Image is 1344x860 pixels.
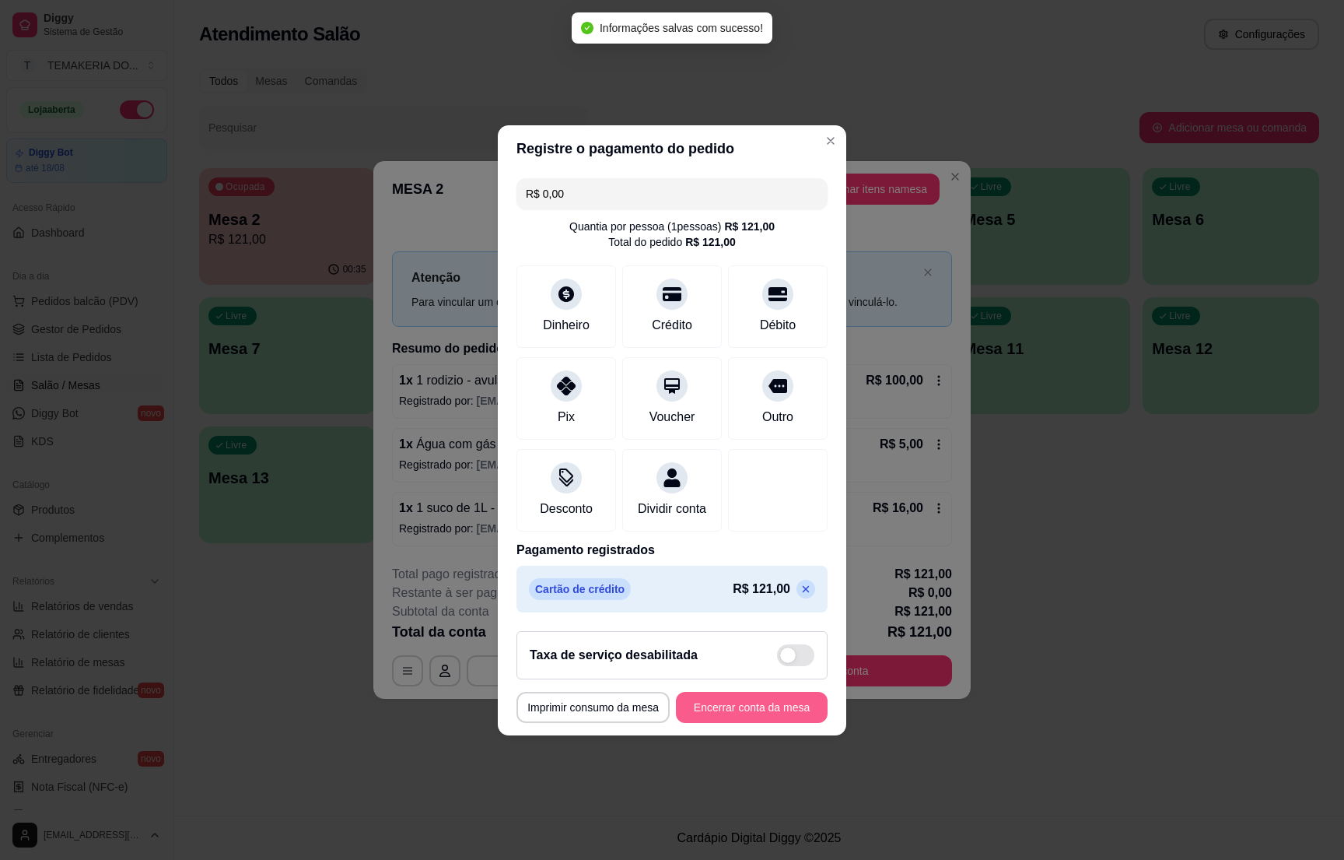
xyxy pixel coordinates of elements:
input: Ex.: hambúrguer de cordeiro [526,178,818,209]
div: Pix [558,408,575,426]
p: R$ 121,00 [733,580,790,598]
div: R$ 121,00 [685,234,736,250]
header: Registre o pagamento do pedido [498,125,846,172]
div: Crédito [652,316,692,335]
p: Cartão de crédito [529,578,631,600]
button: Close [818,128,843,153]
p: Pagamento registrados [516,541,828,560]
div: Total do pedido [608,234,736,250]
div: Quantia por pessoa ( 1 pessoas) [569,219,775,234]
div: Outro [762,408,793,426]
div: Desconto [540,500,593,518]
button: Imprimir consumo da mesa [516,692,670,723]
span: check-circle [581,22,593,34]
div: Débito [760,316,796,335]
div: Voucher [649,408,695,426]
h2: Taxa de serviço desabilitada [530,646,698,665]
button: Encerrar conta da mesa [676,692,828,723]
span: Informações salvas com sucesso! [600,22,763,34]
div: Dividir conta [638,500,706,518]
div: Dinheiro [543,316,590,335]
div: R$ 121,00 [724,219,775,234]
